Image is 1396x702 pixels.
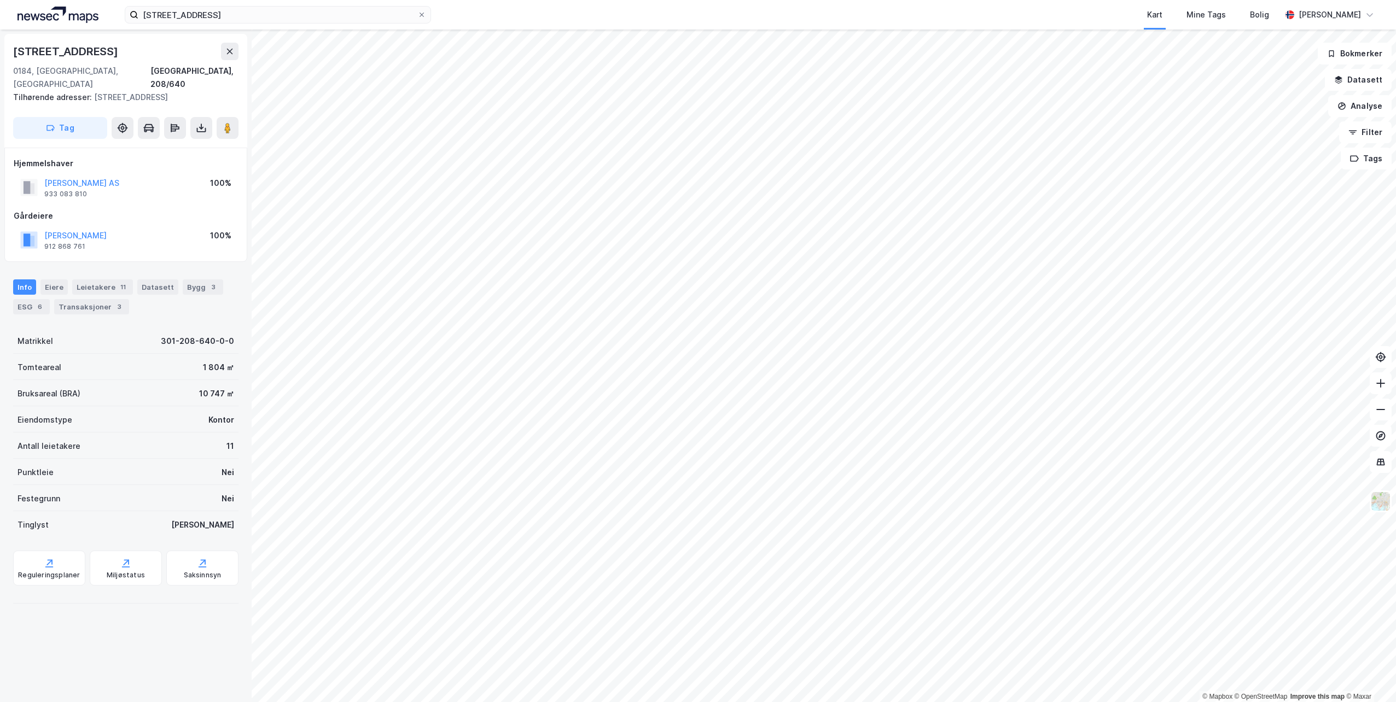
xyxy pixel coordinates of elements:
div: 11 [118,282,129,292]
div: 100% [210,229,231,242]
div: 10 747 ㎡ [199,387,234,400]
div: 3 [114,301,125,312]
div: 1 804 ㎡ [203,361,234,374]
button: Filter [1339,121,1392,143]
div: Punktleie [18,466,54,479]
button: Datasett [1325,69,1392,91]
div: Reguleringsplaner [18,571,80,580]
div: 3 [208,282,219,292]
div: Info [13,279,36,295]
input: Søk på adresse, matrikkel, gårdeiere, leietakere eller personer [138,7,417,23]
button: Bokmerker [1318,43,1392,65]
div: Bruksareal (BRA) [18,387,80,400]
button: Analyse [1328,95,1392,117]
div: Nei [222,466,234,479]
div: [STREET_ADDRESS] [13,91,230,104]
div: Mine Tags [1186,8,1226,21]
div: Eiendomstype [18,413,72,426]
button: Tag [13,117,107,139]
a: Improve this map [1290,693,1345,700]
div: 912 868 761 [44,242,85,251]
div: [GEOGRAPHIC_DATA], 208/640 [150,65,239,91]
div: 301-208-640-0-0 [161,335,234,348]
div: 100% [210,177,231,190]
div: 11 [226,440,234,453]
div: Bygg [183,279,223,295]
div: Kart [1147,8,1162,21]
div: [STREET_ADDRESS] [13,43,120,60]
div: Transaksjoner [54,299,129,314]
img: logo.a4113a55bc3d86da70a041830d287a7e.svg [18,7,98,23]
div: 6 [34,301,45,312]
div: Miljøstatus [107,571,145,580]
div: Leietakere [72,279,133,295]
div: Bolig [1250,8,1269,21]
div: Matrikkel [18,335,53,348]
div: Kontrollprogram for chat [1341,650,1396,702]
div: [PERSON_NAME] [171,518,234,531]
div: Tinglyst [18,518,49,531]
img: Z [1370,491,1391,512]
a: Mapbox [1202,693,1232,700]
div: Saksinnsyn [184,571,222,580]
div: Nei [222,492,234,505]
a: OpenStreetMap [1235,693,1288,700]
span: Tilhørende adresser: [13,92,94,102]
div: Gårdeiere [14,209,238,223]
div: Datasett [137,279,178,295]
div: Eiere [40,279,68,295]
div: Festegrunn [18,492,60,505]
div: 0184, [GEOGRAPHIC_DATA], [GEOGRAPHIC_DATA] [13,65,150,91]
div: 933 083 810 [44,190,87,198]
div: Kontor [208,413,234,426]
div: Antall leietakere [18,440,80,453]
div: Hjemmelshaver [14,157,238,170]
div: ESG [13,299,50,314]
iframe: Chat Widget [1341,650,1396,702]
div: Tomteareal [18,361,61,374]
div: [PERSON_NAME] [1299,8,1361,21]
button: Tags [1341,148,1392,169]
